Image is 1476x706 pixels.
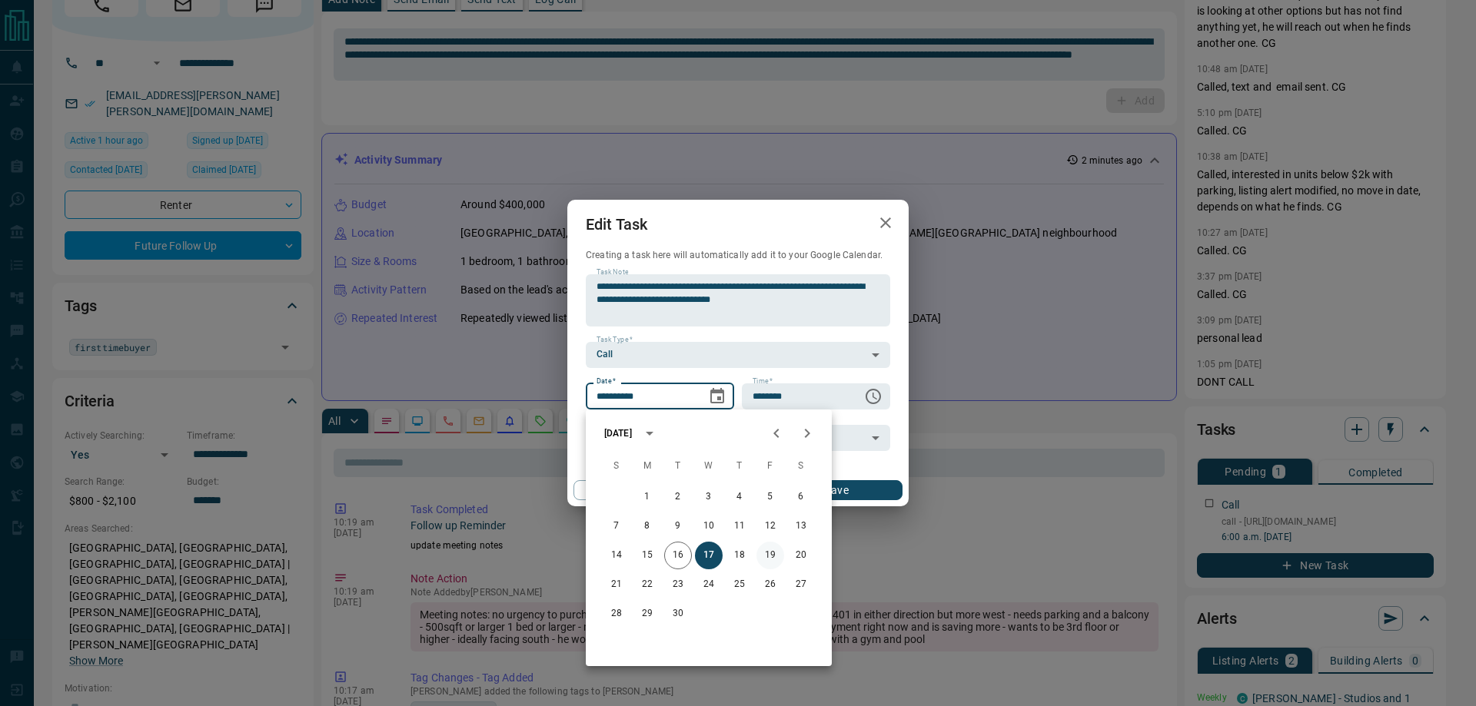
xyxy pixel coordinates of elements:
h2: Edit Task [567,200,666,249]
button: 14 [603,542,630,569]
button: Save [771,480,903,500]
span: Friday [756,451,784,482]
button: Next month [792,418,823,449]
button: calendar view is open, switch to year view [637,420,663,446]
div: [DATE] [604,426,632,440]
button: 2 [664,483,692,511]
button: 7 [603,512,630,540]
button: 8 [633,512,661,540]
button: 5 [756,483,784,511]
button: 25 [726,571,753,598]
button: 1 [633,483,661,511]
label: Time [753,376,773,386]
button: 29 [633,600,661,628]
button: 21 [603,571,630,598]
button: Choose time, selected time is 6:00 AM [858,381,889,412]
p: Creating a task here will automatically add it to your Google Calendar. [586,249,890,262]
button: Cancel [573,480,705,500]
button: 15 [633,542,661,569]
button: 17 [695,542,723,569]
button: 27 [787,571,815,598]
button: 18 [726,542,753,569]
button: 9 [664,512,692,540]
button: 20 [787,542,815,569]
label: Task Note [597,267,628,277]
span: Wednesday [695,451,723,482]
button: 11 [726,512,753,540]
span: Thursday [726,451,753,482]
button: 28 [603,600,630,628]
span: Sunday [603,451,630,482]
button: 13 [787,512,815,540]
button: 23 [664,571,692,598]
span: Monday [633,451,661,482]
button: 26 [756,571,784,598]
button: 24 [695,571,723,598]
button: 16 [664,542,692,569]
button: Choose date, selected date is Sep 17, 2025 [702,381,733,412]
button: 4 [726,483,753,511]
div: Call [586,342,890,368]
label: Date [597,376,616,386]
button: 30 [664,600,692,628]
button: 12 [756,512,784,540]
button: 3 [695,483,723,511]
label: Task Type [597,335,633,345]
span: Tuesday [664,451,692,482]
button: Previous month [761,418,792,449]
button: 22 [633,571,661,598]
button: 19 [756,542,784,569]
button: 6 [787,483,815,511]
button: 10 [695,512,723,540]
span: Saturday [787,451,815,482]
